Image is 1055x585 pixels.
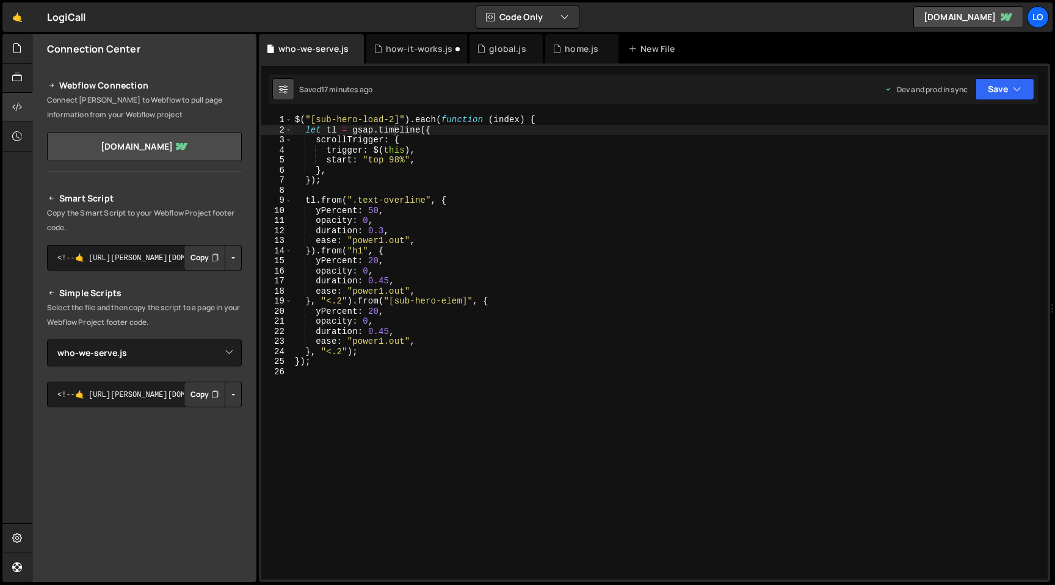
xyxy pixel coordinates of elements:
a: [DOMAIN_NAME] [47,132,242,161]
button: Copy [184,382,225,407]
button: Copy [184,245,225,271]
textarea: <!--🤙 [URL][PERSON_NAME][DOMAIN_NAME]> <script>document.addEventListener("DOMContentLoaded", func... [47,245,242,271]
textarea: <!--🤙 [URL][PERSON_NAME][DOMAIN_NAME]> <script>document.addEventListener("DOMContentLoaded", func... [47,382,242,407]
div: 9 [261,195,292,206]
div: 7 [261,175,292,186]
div: 3 [261,135,292,145]
div: 16 [261,266,292,277]
div: 4 [261,145,292,156]
div: 5 [261,155,292,165]
iframe: YouTube video player [47,427,243,537]
h2: Webflow Connection [47,78,242,93]
div: 18 [261,286,292,297]
h2: Simple Scripts [47,286,242,300]
div: global.js [489,43,526,55]
div: how-it-works.js [386,43,452,55]
button: Save [975,78,1034,100]
div: Saved [299,84,372,95]
div: 1 [261,115,292,125]
button: Code Only [476,6,579,28]
div: 26 [261,367,292,377]
div: 14 [261,246,292,256]
div: 13 [261,236,292,246]
div: 11 [261,216,292,226]
div: 6 [261,165,292,176]
a: 🤙 [2,2,32,32]
h2: Smart Script [47,191,242,206]
div: Button group with nested dropdown [184,382,242,407]
div: Dev and prod in sync [885,84,968,95]
div: 20 [261,307,292,317]
div: 25 [261,357,292,367]
p: Select the file and then copy the script to a page in your Webflow Project footer code. [47,300,242,330]
div: 23 [261,336,292,347]
div: 12 [261,226,292,236]
div: New File [628,43,680,55]
div: 8 [261,186,292,196]
p: Connect [PERSON_NAME] to Webflow to pull page information from your Webflow project [47,93,242,122]
div: who-we-serve.js [278,43,349,55]
h2: Connection Center [47,42,140,56]
a: [DOMAIN_NAME] [913,6,1023,28]
div: 17 [261,276,292,286]
div: 19 [261,296,292,307]
div: 10 [261,206,292,216]
div: Button group with nested dropdown [184,245,242,271]
div: 21 [261,316,292,327]
div: 22 [261,327,292,337]
div: 2 [261,125,292,136]
div: 24 [261,347,292,357]
div: home.js [565,43,598,55]
div: LogiCall [47,10,85,24]
div: 17 minutes ago [321,84,372,95]
div: 15 [261,256,292,266]
a: Lo [1027,6,1049,28]
p: Copy the Smart Script to your Webflow Project footer code. [47,206,242,235]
